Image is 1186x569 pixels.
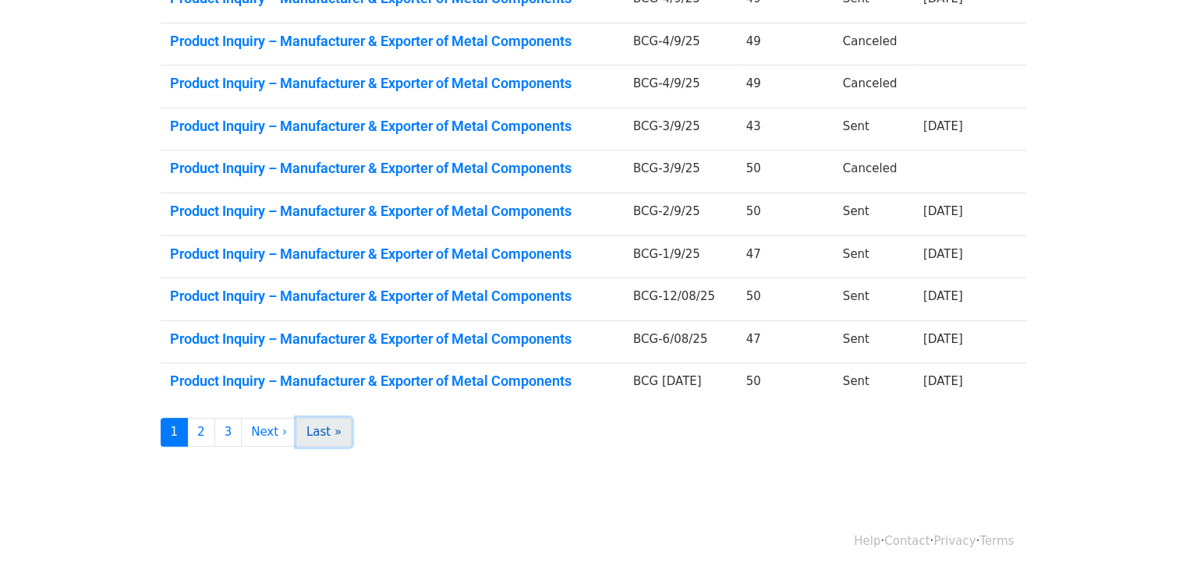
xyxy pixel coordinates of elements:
a: Help [854,534,880,548]
td: BCG-12/08/25 [624,278,737,321]
td: BCG [DATE] [624,363,737,405]
td: BCG-6/08/25 [624,320,737,363]
a: [DATE] [923,332,963,346]
a: [DATE] [923,119,963,133]
td: BCG-1/9/25 [624,235,737,278]
a: 2 [187,418,215,447]
a: Terms [979,534,1014,548]
iframe: Chat Widget [1108,494,1186,569]
td: Canceled [834,23,914,65]
td: 50 [737,193,834,236]
td: Sent [834,320,914,363]
a: Product Inquiry – Manufacturer & Exporter of Metal Components [170,330,614,348]
td: 50 [737,278,834,321]
td: 49 [737,65,834,108]
td: BCG-3/9/25 [624,150,737,193]
td: 47 [737,320,834,363]
a: [DATE] [923,247,963,261]
a: Product Inquiry – Manufacturer & Exporter of Metal Components [170,373,614,390]
td: Canceled [834,65,914,108]
a: Last » [296,418,352,447]
a: 1 [161,418,189,447]
td: 47 [737,235,834,278]
td: 50 [737,150,834,193]
a: Product Inquiry – Manufacturer & Exporter of Metal Components [170,75,614,92]
a: Privacy [933,534,975,548]
td: 43 [737,108,834,150]
a: [DATE] [923,204,963,218]
td: Sent [834,235,914,278]
td: Sent [834,278,914,321]
a: Next › [241,418,297,447]
td: Sent [834,193,914,236]
td: Sent [834,363,914,405]
a: Contact [884,534,929,548]
a: Product Inquiry – Manufacturer & Exporter of Metal Components [170,118,614,135]
td: Canceled [834,150,914,193]
td: BCG-3/9/25 [624,108,737,150]
td: BCG-4/9/25 [624,23,737,65]
a: Product Inquiry – Manufacturer & Exporter of Metal Components [170,246,614,263]
a: Product Inquiry – Manufacturer & Exporter of Metal Components [170,288,614,305]
a: Product Inquiry – Manufacturer & Exporter of Metal Components [170,203,614,220]
td: 49 [737,23,834,65]
td: Sent [834,108,914,150]
a: 3 [214,418,243,447]
td: 50 [737,363,834,405]
a: [DATE] [923,374,963,388]
a: Product Inquiry – Manufacturer & Exporter of Metal Components [170,160,614,177]
a: Product Inquiry – Manufacturer & Exporter of Metal Components [170,33,614,50]
a: [DATE] [923,289,963,303]
td: BCG-2/9/25 [624,193,737,236]
td: BCG-4/9/25 [624,65,737,108]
